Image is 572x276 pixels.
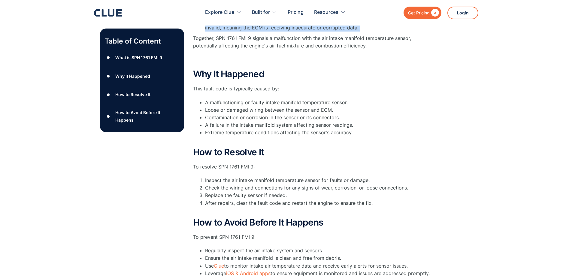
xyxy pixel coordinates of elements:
p: Together, SPN 1761 FMI 9 signals a malfunction with the air intake manifold temperature sensor, p... [193,35,433,50]
div: Explore Clue [205,3,241,22]
li: A malfunctioning or faulty intake manifold temperature sensor. [205,99,433,106]
div: Built for [252,3,270,22]
li: Regularly inspect the air intake system and sensors. [205,247,433,254]
a: ●Why It Happened [105,72,179,81]
a: ●How to Avoid Before It Happens [105,109,179,124]
a: ●What is SPN 1761 FMI 9 [105,53,179,62]
a: Clue [214,263,224,269]
p: To prevent SPN 1761 FMI 9: [193,233,433,241]
li: Inspect the air intake manifold temperature sensor for faults or damage. [205,177,433,184]
div: Built for [252,3,277,22]
div: Resources [314,3,338,22]
li: Replace the faulty sensor if needed. [205,192,433,199]
li: Loose or damaged wiring between the sensor and ECM. [205,106,433,114]
div: How to Resolve It [115,91,150,99]
a: ●How to Resolve It [105,90,179,99]
li: Extreme temperature conditions affecting the sensor's accuracy. [205,129,433,144]
h2: How to Resolve It [193,147,433,157]
li: Contamination or corrosion in the sensor or its connectors. [205,114,433,121]
p: This fault code is typically caused by: [193,85,433,93]
li: Ensure the air intake manifold is clean and free from debris. [205,254,433,262]
li: A failure in the intake manifold system affecting sensor readings. [205,121,433,129]
a: Pricing [288,3,304,22]
div: ● [105,72,112,81]
a: Login [447,7,478,19]
div: What is SPN 1761 FMI 9 [115,54,162,61]
div: How to Avoid Before It Happens [115,109,179,124]
h2: How to Avoid Before It Happens [193,217,433,227]
div: ● [105,112,112,121]
li: After repairs, clear the fault code and restart the engine to ensure the fix. [205,199,433,214]
div:  [430,9,439,17]
div: Resources [314,3,346,22]
p: Table of Content [105,36,179,46]
div: ● [105,90,112,99]
div: ● [105,53,112,62]
p: To resolve SPN 1761 FMI 9: [193,163,433,171]
li: Use to monitor intake air temperature data and receive early alerts for sensor issues. [205,262,433,270]
div: Why It Happened [115,72,150,80]
p: ‍ [193,56,433,63]
li: Check the wiring and connections for any signs of wear, corrosion, or loose connections. [205,184,433,192]
div: Explore Clue [205,3,234,22]
div: Get Pricing [408,9,430,17]
a: Get Pricing [404,7,441,19]
h2: Why It Happened [193,69,433,79]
